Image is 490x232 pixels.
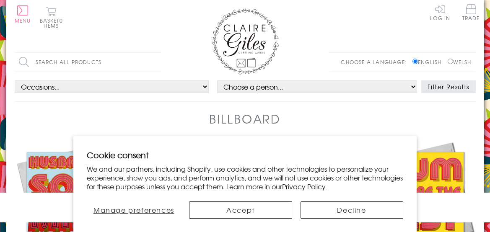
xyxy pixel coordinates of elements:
span: Menu [15,17,31,24]
span: Manage preferences [93,205,174,215]
input: Search [153,53,161,72]
input: Welsh [448,59,453,64]
button: Filter Results [421,80,476,93]
a: Trade [462,4,480,22]
p: We and our partners, including Shopify, use cookies and other technologies to personalize your ex... [87,165,403,191]
h1: Billboard [209,110,281,127]
label: English [412,58,446,66]
button: Menu [15,5,31,23]
a: Privacy Policy [282,181,326,191]
input: Search all products [15,53,161,72]
button: Decline [301,201,403,219]
button: Basket0 items [40,7,63,28]
h2: Cookie consent [87,149,403,161]
button: Manage preferences [87,201,181,219]
p: Choose a language: [341,58,411,66]
label: Welsh [448,58,472,66]
button: Accept [189,201,292,219]
img: Claire Giles Greetings Cards [212,8,279,75]
input: English [412,59,418,64]
span: Trade [462,4,480,21]
a: Log In [430,4,450,21]
span: 0 items [44,17,63,29]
